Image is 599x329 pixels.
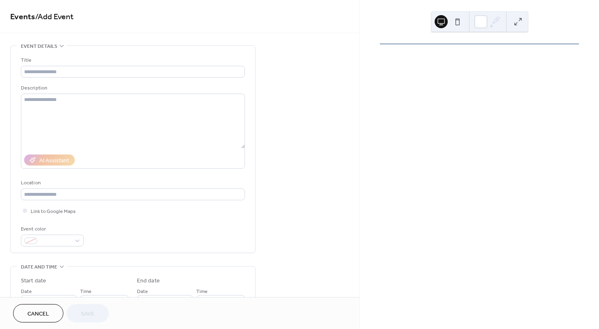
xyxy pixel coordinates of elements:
[21,42,57,51] span: Event details
[21,225,82,233] div: Event color
[80,287,92,296] span: Time
[137,287,148,296] span: Date
[13,304,63,322] button: Cancel
[196,287,208,296] span: Time
[21,84,243,92] div: Description
[21,179,243,187] div: Location
[27,310,49,318] span: Cancel
[21,56,243,65] div: Title
[35,9,74,25] span: / Add Event
[10,9,35,25] a: Events
[21,263,57,271] span: Date and time
[21,277,46,285] div: Start date
[31,207,76,216] span: Link to Google Maps
[137,277,160,285] div: End date
[21,287,32,296] span: Date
